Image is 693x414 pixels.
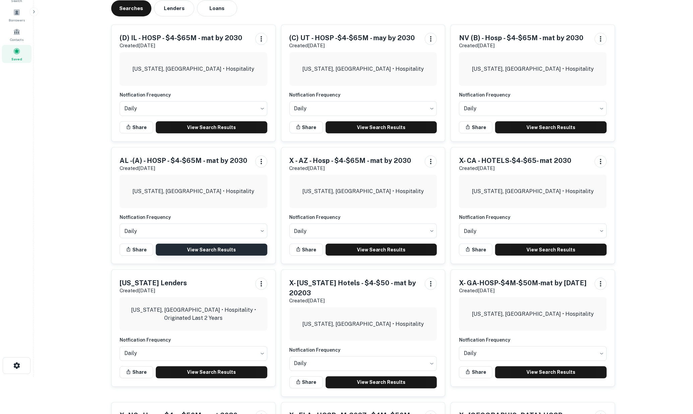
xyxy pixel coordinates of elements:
p: Created [DATE] [290,297,420,305]
button: Share [290,376,323,389]
p: [US_STATE], [GEOGRAPHIC_DATA] • Hospitality [472,65,594,73]
p: Created [DATE] [120,164,247,172]
p: Created [DATE] [459,287,586,295]
p: [US_STATE], [GEOGRAPHIC_DATA] • Hospitality [132,65,254,73]
p: [US_STATE], [GEOGRAPHIC_DATA] • Hospitality [302,65,424,73]
p: Created [DATE] [120,287,187,295]
div: Without label [290,99,437,118]
button: Loans [197,0,237,16]
a: Contacts [2,25,31,44]
h5: X- GA-HOSP-$4M-$50M-mat by [DATE] [459,278,586,288]
p: [US_STATE], [GEOGRAPHIC_DATA] • Hospitality [472,187,594,195]
a: View Search Results [156,244,267,256]
button: Share [290,244,323,256]
a: Borrowers [2,6,31,24]
a: View Search Results [326,121,437,133]
p: [US_STATE], [GEOGRAPHIC_DATA] • Hospitality • Originated Last 2 Years [125,306,262,322]
button: Share [120,121,153,133]
p: [US_STATE], [GEOGRAPHIC_DATA] • Hospitality [302,187,424,195]
p: Created [DATE] [459,42,583,50]
span: Saved [11,56,22,62]
h5: X- CA - HOTELS-$4-$65- mat 2030 [459,156,571,166]
div: Without label [120,344,267,363]
button: Share [459,244,493,256]
div: Without label [290,354,437,373]
h6: Notfication Frequency [290,214,437,221]
p: Created [DATE] [120,42,242,50]
button: Searches [111,0,151,16]
p: [US_STATE], [GEOGRAPHIC_DATA] • Hospitality [472,310,594,318]
p: Created [DATE] [290,164,412,172]
h5: (D) IL - HOSP - $4-$65M - mat by 2030 [120,33,242,43]
div: Without label [120,222,267,240]
div: Without label [290,222,437,240]
button: Lenders [154,0,194,16]
p: [US_STATE], [GEOGRAPHIC_DATA] • Hospitality [132,187,254,195]
h5: (C) UT - HOSP -$4-$65M - may by 2030 [290,33,415,43]
a: View Search Results [156,366,267,378]
p: Created [DATE] [459,164,571,172]
h5: NV (B) - Hosp - $4-$65M - mat by 2030 [459,33,583,43]
h6: Notfication Frequency [459,336,607,344]
p: Created [DATE] [290,42,415,50]
a: View Search Results [495,121,607,133]
a: Saved [2,45,31,63]
button: Share [459,121,493,133]
h6: Notfication Frequency [459,214,607,221]
span: Contacts [10,37,23,42]
iframe: Chat Widget [659,360,693,393]
button: Share [290,121,323,133]
h6: Notfication Frequency [120,91,267,99]
button: Share [120,244,153,256]
button: Share [120,366,153,378]
a: View Search Results [495,366,607,378]
h5: [US_STATE] Lenders [120,278,187,288]
h6: Notfication Frequency [120,336,267,344]
div: Without label [459,344,607,363]
div: Without label [459,222,607,240]
h5: X- [US_STATE] Hotels - $4-$50 - mat by 20203 [290,278,420,298]
p: [US_STATE], [GEOGRAPHIC_DATA] • Hospitality [302,320,424,328]
a: View Search Results [326,244,437,256]
h5: X - AZ - Hosp - $4-$65M - mat by 2030 [290,156,412,166]
button: Share [459,366,493,378]
h5: AL -(A) - HOSP - $4-$65M - mat by 2030 [120,156,247,166]
a: View Search Results [156,121,267,133]
a: View Search Results [495,244,607,256]
h6: Notfication Frequency [290,346,437,354]
h6: Notfication Frequency [120,214,267,221]
div: Without label [120,99,267,118]
a: View Search Results [326,376,437,389]
span: Borrowers [9,17,25,23]
h6: Notfication Frequency [459,91,607,99]
h6: Notfication Frequency [290,91,437,99]
div: Without label [459,99,607,118]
